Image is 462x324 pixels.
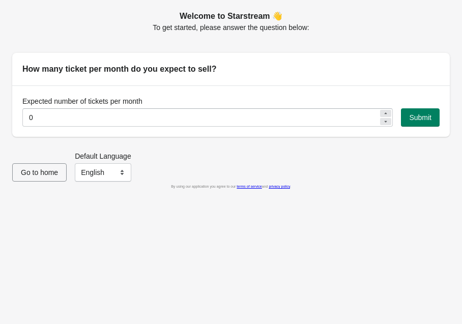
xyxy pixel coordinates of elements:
[22,96,142,106] label: Expected number of tickets per month
[12,168,67,176] a: Go to home
[409,113,431,122] span: Submit
[12,10,450,22] h2: Welcome to Starstream 👋
[237,185,262,188] a: terms of service
[12,182,450,192] div: By using our application you agree to our and .
[21,168,58,176] span: Go to home
[12,163,67,182] button: Go to home
[12,10,450,33] div: To get started, please answer the question below:
[75,151,131,161] label: Default Language
[22,63,440,75] h2: How many ticket per month do you expect to sell?
[401,108,440,127] button: Submit
[269,185,290,188] a: privacy policy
